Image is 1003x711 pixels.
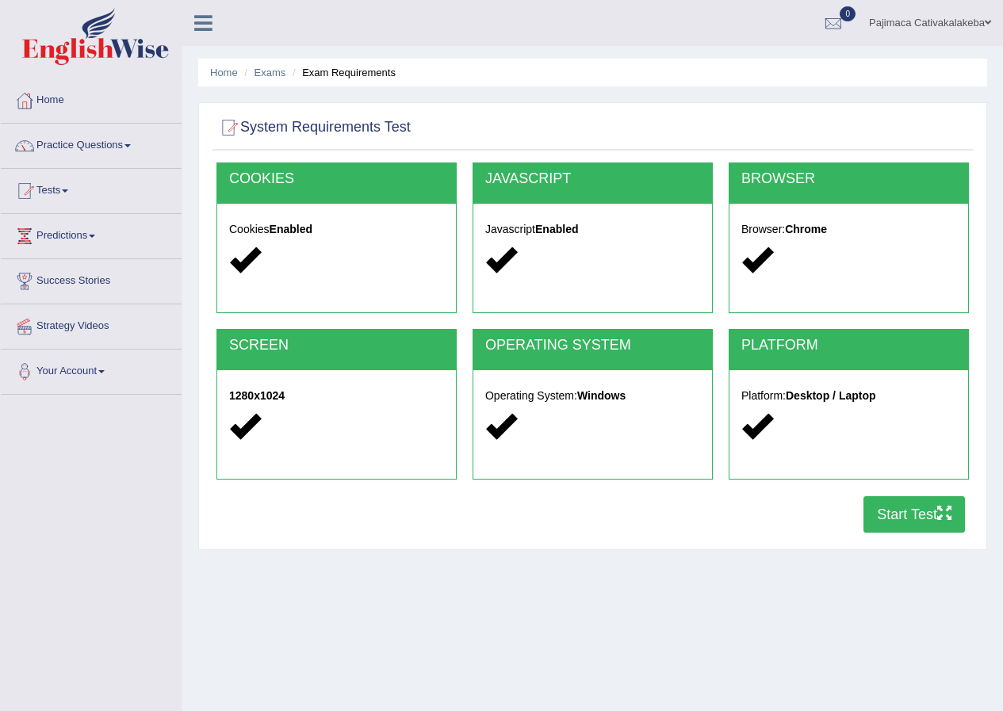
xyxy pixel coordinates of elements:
strong: Windows [577,389,626,402]
a: Practice Questions [1,124,182,163]
h5: Javascript [485,224,700,235]
h5: Cookies [229,224,444,235]
h2: SCREEN [229,338,444,354]
a: Home [210,67,238,78]
h2: OPERATING SYSTEM [485,338,700,354]
a: Your Account [1,350,182,389]
li: Exam Requirements [289,65,396,80]
strong: Chrome [785,223,827,235]
strong: Enabled [535,223,578,235]
a: Home [1,78,182,118]
h2: System Requirements Test [216,116,411,140]
h5: Platform: [741,390,956,402]
h5: Operating System: [485,390,700,402]
a: Success Stories [1,259,182,299]
h2: COOKIES [229,171,444,187]
span: 0 [840,6,856,21]
a: Strategy Videos [1,304,182,344]
strong: Enabled [270,223,312,235]
a: Exams [255,67,286,78]
strong: Desktop / Laptop [786,389,876,402]
h2: PLATFORM [741,338,956,354]
strong: 1280x1024 [229,389,285,402]
a: Predictions [1,214,182,254]
h5: Browser: [741,224,956,235]
button: Start Test [863,496,965,533]
a: Tests [1,169,182,208]
h2: BROWSER [741,171,956,187]
h2: JAVASCRIPT [485,171,700,187]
